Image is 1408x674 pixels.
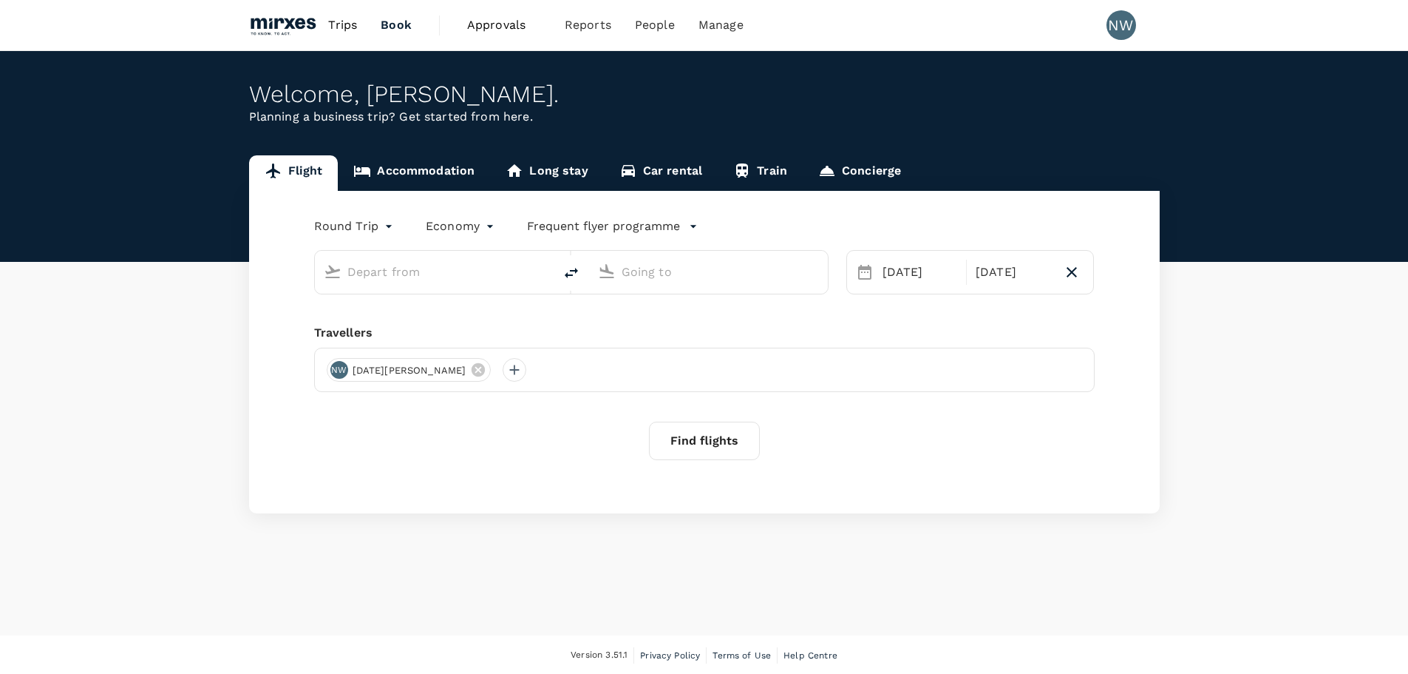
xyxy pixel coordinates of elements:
div: NW[DATE][PERSON_NAME] [327,358,492,382]
div: Travellers [314,324,1095,342]
span: People [635,16,675,34]
a: Accommodation [338,155,490,191]
span: Approvals [467,16,541,34]
a: Concierge [803,155,916,191]
input: Going to [622,260,797,283]
span: Manage [698,16,744,34]
div: NW [330,361,348,379]
button: Open [543,270,546,273]
div: Round Trip [314,215,397,238]
input: Depart from [347,260,523,283]
span: Privacy Policy [640,650,700,661]
span: Help Centre [783,650,837,661]
span: Reports [565,16,611,34]
button: delete [554,255,589,291]
a: Long stay [490,155,603,191]
div: [DATE] [970,257,1056,287]
img: Mirxes Holding Pte Ltd [249,9,317,41]
span: Version 3.51.1 [571,648,628,663]
p: Planning a business trip? Get started from here. [249,108,1160,126]
span: [DATE][PERSON_NAME] [344,363,475,378]
div: Welcome , [PERSON_NAME] . [249,81,1160,108]
a: Help Centre [783,647,837,664]
div: [DATE] [877,257,963,287]
button: Find flights [649,422,760,460]
span: Book [381,16,412,34]
a: Flight [249,155,339,191]
span: Terms of Use [712,650,771,661]
button: Open [817,270,820,273]
a: Terms of Use [712,647,771,664]
a: Car rental [604,155,718,191]
span: Trips [328,16,357,34]
a: Train [718,155,803,191]
p: Frequent flyer programme [527,218,680,235]
div: NW [1106,10,1136,40]
button: Frequent flyer programme [527,218,698,235]
div: Economy [426,215,497,238]
a: Privacy Policy [640,647,700,664]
